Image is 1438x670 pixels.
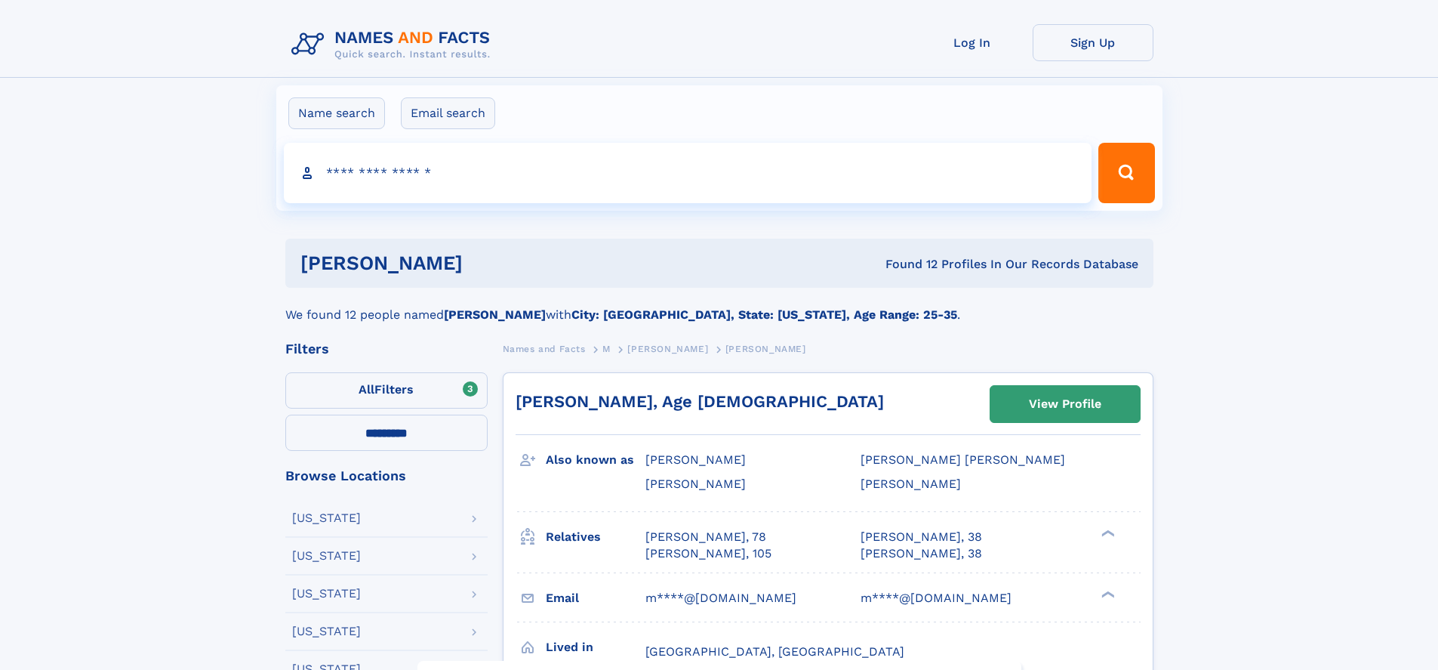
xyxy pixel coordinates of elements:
[861,452,1065,467] span: [PERSON_NAME] [PERSON_NAME]
[546,524,645,550] h3: Relatives
[645,477,746,491] span: [PERSON_NAME]
[602,339,611,358] a: M
[1098,528,1116,538] div: ❯
[516,392,884,411] a: [PERSON_NAME], Age [DEMOGRAPHIC_DATA]
[645,644,904,659] span: [GEOGRAPHIC_DATA], [GEOGRAPHIC_DATA]
[292,588,361,600] div: [US_STATE]
[1033,24,1153,61] a: Sign Up
[359,382,374,397] span: All
[1029,387,1101,421] div: View Profile
[503,339,586,358] a: Names and Facts
[292,625,361,638] div: [US_STATE]
[645,529,766,545] a: [PERSON_NAME], 78
[725,344,806,354] span: [PERSON_NAME]
[285,469,488,483] div: Browse Locations
[627,339,708,358] a: [PERSON_NAME]
[546,447,645,473] h3: Also known as
[292,512,361,524] div: [US_STATE]
[645,452,746,467] span: [PERSON_NAME]
[912,24,1033,61] a: Log In
[401,97,495,129] label: Email search
[300,254,674,273] h1: [PERSON_NAME]
[674,256,1138,273] div: Found 12 Profiles In Our Records Database
[444,307,546,322] b: [PERSON_NAME]
[1098,589,1116,599] div: ❯
[285,288,1153,324] div: We found 12 people named with .
[571,307,957,322] b: City: [GEOGRAPHIC_DATA], State: [US_STATE], Age Range: 25-35
[546,634,645,660] h3: Lived in
[285,372,488,409] label: Filters
[861,545,982,562] a: [PERSON_NAME], 38
[285,24,503,65] img: Logo Names and Facts
[990,386,1140,422] a: View Profile
[285,342,488,356] div: Filters
[284,143,1092,203] input: search input
[288,97,385,129] label: Name search
[861,477,961,491] span: [PERSON_NAME]
[546,585,645,611] h3: Email
[627,344,708,354] span: [PERSON_NAME]
[292,550,361,562] div: [US_STATE]
[645,545,771,562] a: [PERSON_NAME], 105
[861,529,982,545] a: [PERSON_NAME], 38
[1098,143,1154,203] button: Search Button
[602,344,611,354] span: M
